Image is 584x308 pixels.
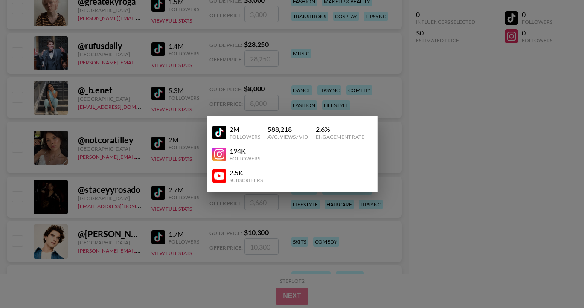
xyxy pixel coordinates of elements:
[230,177,263,183] div: Subscribers
[230,125,260,134] div: 2M
[230,134,260,140] div: Followers
[230,169,263,177] div: 2.5K
[230,155,260,162] div: Followers
[267,125,308,134] div: 588,218
[230,147,260,155] div: 194K
[316,134,364,140] div: Engagement Rate
[267,134,308,140] div: Avg. Views / Vid
[212,147,226,161] img: YouTube
[212,125,226,139] img: YouTube
[316,125,364,134] div: 2.6 %
[212,169,226,183] img: YouTube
